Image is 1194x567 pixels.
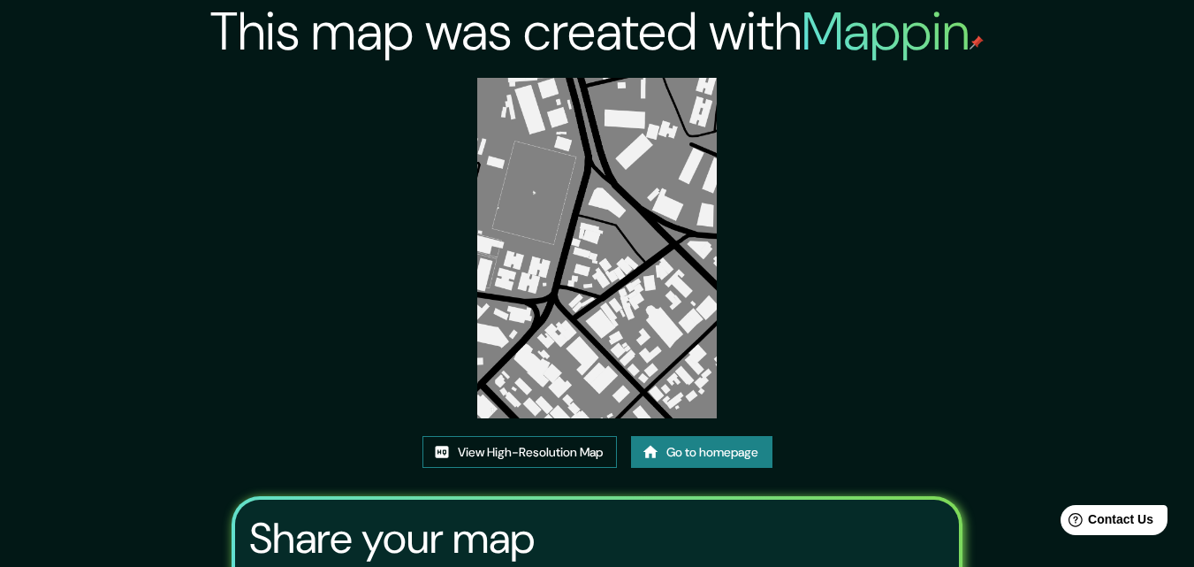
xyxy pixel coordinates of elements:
[477,78,718,418] img: created-map
[422,436,617,469] a: View High-Resolution Map
[631,436,772,469] a: Go to homepage
[1037,498,1175,548] iframe: Help widget launcher
[249,514,535,563] h3: Share your map
[970,35,984,50] img: mappin-pin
